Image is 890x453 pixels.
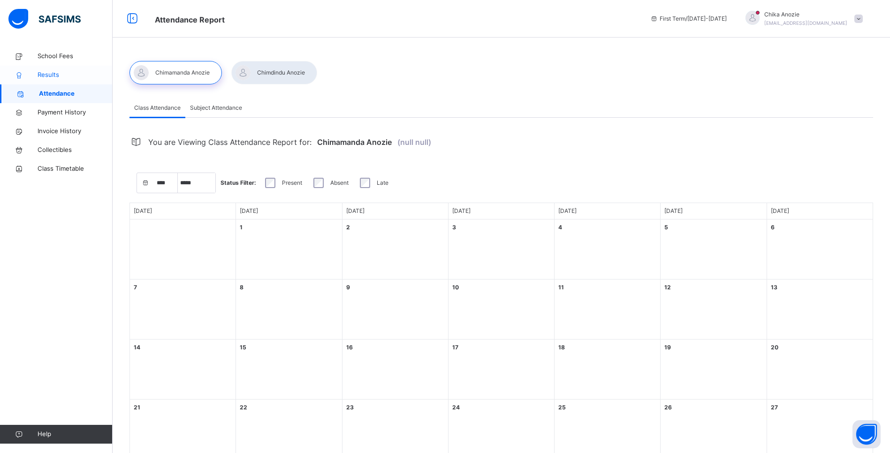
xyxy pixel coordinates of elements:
[39,89,113,98] span: Attendance
[342,340,449,400] div: Events for day 16
[130,279,236,340] div: Events for day 7
[664,283,671,292] div: 12
[236,219,342,279] div: Events for day 1
[555,340,661,400] div: Events for day 18
[155,15,225,24] span: Attendance Report
[452,343,458,352] div: 17
[664,223,668,232] div: 5
[449,219,555,279] div: Events for day 3
[38,164,113,174] span: Class Timetable
[38,52,113,61] span: School Fees
[767,219,873,279] div: Events for day 6
[661,340,767,400] div: Events for day 19
[8,9,81,29] img: safsims
[664,343,671,352] div: 19
[38,145,113,155] span: Collectibles
[771,343,778,352] div: 20
[240,223,243,232] div: 1
[134,343,140,352] div: 14
[346,343,353,352] div: 16
[558,283,564,292] div: 11
[764,10,847,19] span: Chika Anozie
[558,343,565,352] div: 18
[346,403,354,412] div: 23
[134,104,181,112] span: Class Attendance
[130,340,236,400] div: Events for day 14
[130,219,236,279] div: Empty Day
[771,283,777,292] div: 13
[650,15,727,23] span: session/term information
[555,279,661,340] div: Events for day 11
[452,403,460,412] div: 24
[661,279,767,340] div: Events for day 12
[449,340,555,400] div: Events for day 17
[452,223,456,232] div: 3
[236,279,342,340] div: Events for day 8
[330,179,349,187] label: Absent
[130,203,236,219] div: Day of Week
[342,203,449,219] div: Day of Week
[558,403,566,412] div: 25
[240,283,243,292] div: 8
[346,223,350,232] div: 2
[38,430,112,439] span: Help
[661,219,767,279] div: Events for day 5
[282,179,302,187] label: Present
[555,203,661,219] div: Day of Week
[134,283,137,292] div: 7
[134,403,140,412] div: 21
[377,179,388,187] label: Late
[240,403,247,412] div: 22
[236,203,342,219] div: Day of Week
[38,108,113,117] span: Payment History
[221,179,256,187] span: Status Filter:
[767,279,873,340] div: Events for day 13
[764,20,847,26] span: [EMAIL_ADDRESS][DOMAIN_NAME]
[452,283,459,292] div: 10
[852,420,881,448] button: Open asap
[555,219,661,279] div: Events for day 4
[771,223,775,232] div: 6
[38,70,113,80] span: Results
[240,343,246,352] div: 15
[397,132,431,152] span: (null null)
[767,340,873,400] div: Events for day 20
[236,340,342,400] div: Events for day 15
[38,127,113,136] span: Invoice History
[317,132,392,152] span: Chimamanda Anozie
[449,279,555,340] div: Events for day 10
[558,223,562,232] div: 4
[449,203,555,219] div: Day of Week
[346,283,350,292] div: 9
[664,403,672,412] div: 26
[190,104,242,112] span: Subject Attendance
[661,203,767,219] div: Day of Week
[736,10,867,27] div: ChikaAnozie
[342,279,449,340] div: Events for day 9
[771,403,778,412] div: 27
[342,219,449,279] div: Events for day 2
[767,203,873,219] div: Day of Week
[148,132,312,152] span: You are Viewing Class Attendance Report for:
